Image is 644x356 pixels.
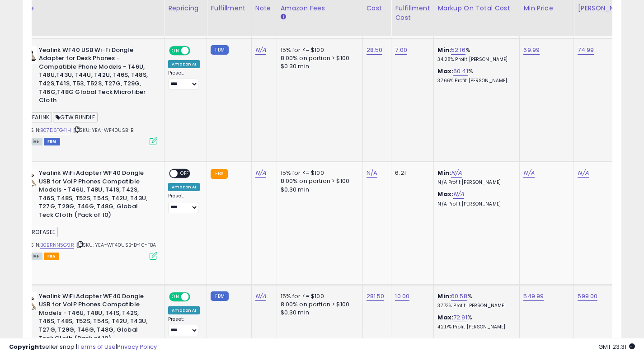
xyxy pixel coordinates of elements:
[578,4,631,13] div: [PERSON_NAME]
[170,47,181,54] span: ON
[168,193,200,213] div: Preset:
[523,4,570,13] div: Min Price
[367,4,388,13] div: Cost
[437,201,512,207] p: N/A Profit [PERSON_NAME]
[189,47,203,54] span: OFF
[437,190,453,198] b: Max:
[598,342,635,351] span: 2025-10-13 23:31 GMT
[437,46,512,63] div: %
[453,190,464,199] a: N/A
[437,324,512,330] p: 42.17% Profit [PERSON_NAME]
[367,169,377,178] a: N/A
[117,342,157,351] a: Privacy Policy
[39,169,149,221] b: Yealink WiFi Adapter WF40 Dongle USB for VoIP Phones Compatible Models - T46U, T48U, T41S, T42S, ...
[451,292,467,301] a: 60.58
[168,316,200,337] div: Preset:
[39,292,149,345] b: Yealink WiFi Adapter WF40 Dongle USB for VoIP Phones Compatible Models - T46U, T48U, T41S, T42S, ...
[437,67,512,84] div: %
[281,186,356,194] div: $0.30 min
[281,169,356,177] div: 15% for <= $100
[168,306,200,314] div: Amazon AI
[395,46,407,55] a: 7.00
[281,300,356,309] div: 8.00% on portion > $100
[578,292,597,301] a: 599.00
[451,46,465,55] a: 52.16
[395,292,409,301] a: 10.00
[39,46,149,107] b: Yealink WF40 USB Wi-Fi Dongle Adapter for Desk Phones - Compatible Phone Models - T46U, T48U,T43U...
[367,46,383,55] a: 28.50
[437,292,451,300] b: Min:
[437,314,512,330] div: %
[437,303,512,309] p: 37.73% Profit [PERSON_NAME]
[523,292,544,301] a: 549.99
[255,169,266,178] a: N/A
[211,45,228,55] small: FBM
[523,169,534,178] a: N/A
[211,291,228,301] small: FBM
[281,309,356,317] div: $0.30 min
[395,169,427,177] div: 6.21
[281,54,356,62] div: 8.00% on portion > $100
[281,62,356,70] div: $0.30 min
[9,342,42,351] strong: Copyright
[281,177,356,185] div: 8.00% on portion > $100
[437,4,516,13] div: Markup on Total Cost
[72,126,133,134] span: | SKU: YEA-WF40USB-B
[281,46,356,54] div: 15% for <= $100
[168,70,200,90] div: Preset:
[281,4,359,13] div: Amazon Fees
[255,292,266,301] a: N/A
[9,343,157,351] div: seller snap | |
[437,46,451,54] b: Min:
[40,126,71,134] a: B07D6TG41H
[255,4,273,13] div: Note
[437,292,512,309] div: %
[22,253,42,260] span: All listings currently available for purchase on Amazon
[40,241,74,249] a: B0BRNN5G9R
[281,292,356,300] div: 15% for <= $100
[395,4,430,23] div: Fulfillment Cost
[437,56,512,63] p: 34.28% Profit [PERSON_NAME]
[437,313,453,322] b: Max:
[168,183,200,191] div: Amazon AI
[578,169,588,178] a: N/A
[451,169,462,178] a: N/A
[22,112,52,122] span: YEALINK
[19,4,160,13] div: Title
[75,241,156,248] span: | SKU: YEA-WF40USB-B-10-FBA
[77,342,116,351] a: Terms of Use
[211,169,227,179] small: FBA
[22,227,58,237] span: PROFASEE
[22,138,42,145] span: All listings currently available for purchase on Amazon
[178,170,192,178] span: OFF
[53,112,98,122] span: GTW BUNDLE
[44,138,60,145] span: FBM
[170,293,181,300] span: ON
[437,169,451,177] b: Min:
[168,4,203,13] div: Repricing
[437,179,512,186] p: N/A Profit [PERSON_NAME]
[168,60,200,68] div: Amazon AI
[189,293,203,300] span: OFF
[578,46,594,55] a: 74.99
[367,292,385,301] a: 281.50
[437,78,512,84] p: 37.66% Profit [PERSON_NAME]
[44,253,59,260] span: FBA
[255,46,266,55] a: N/A
[453,313,467,322] a: 72.91
[211,4,247,13] div: Fulfillment
[437,67,453,75] b: Max:
[453,67,468,76] a: 60.41
[281,13,286,21] small: Amazon Fees.
[523,46,540,55] a: 69.99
